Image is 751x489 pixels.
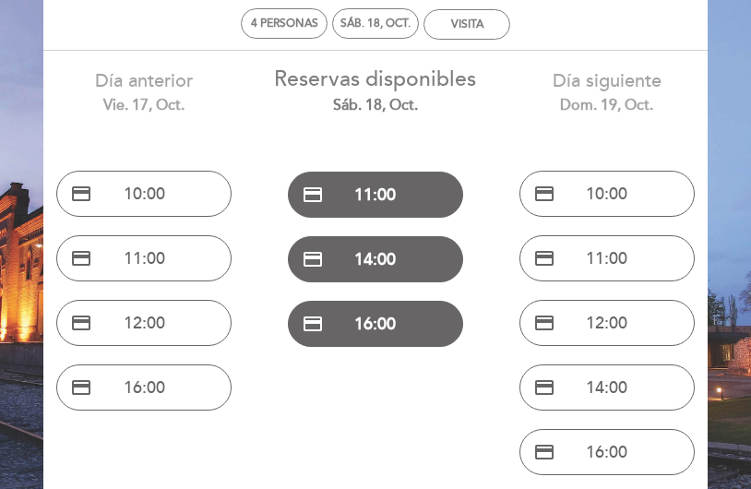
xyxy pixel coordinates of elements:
[533,312,555,334] span: credit_card
[340,17,411,30] div: sáb. 18, oct.
[274,65,478,116] div: Reservas disponibles
[70,247,92,269] span: credit_card
[505,68,709,115] div: Día siguiente
[302,184,324,206] span: credit_card
[302,313,324,335] span: credit_card
[451,18,483,31] div: VISITA
[70,312,92,334] span: credit_card
[251,17,318,30] span: 4 personas
[519,364,695,411] button: credit_card 14:00
[42,68,246,115] div: Día anterior
[56,171,232,217] button: credit_card 10:00
[533,247,555,269] span: credit_card
[288,236,463,282] button: credit_card 14:00
[288,301,463,347] button: credit_card 16:00
[533,376,555,399] span: credit_card
[56,364,232,411] button: credit_card 16:00
[533,441,555,463] span: credit_card
[519,235,695,281] button: credit_card 11:00
[56,235,232,281] button: credit_card 11:00
[70,183,92,205] span: credit_card
[533,183,555,205] span: credit_card
[274,95,478,116] div: sáb. 18, oct.
[519,429,695,475] button: credit_card 16:00
[70,376,92,399] span: credit_card
[56,300,232,346] button: credit_card 12:00
[42,95,246,116] div: vie. 17, oct.
[505,95,709,116] div: dom. 19, oct.
[519,300,695,346] button: credit_card 12:00
[288,172,463,218] button: credit_card 11:00
[302,248,324,270] span: credit_card
[519,171,695,217] button: credit_card 10:00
